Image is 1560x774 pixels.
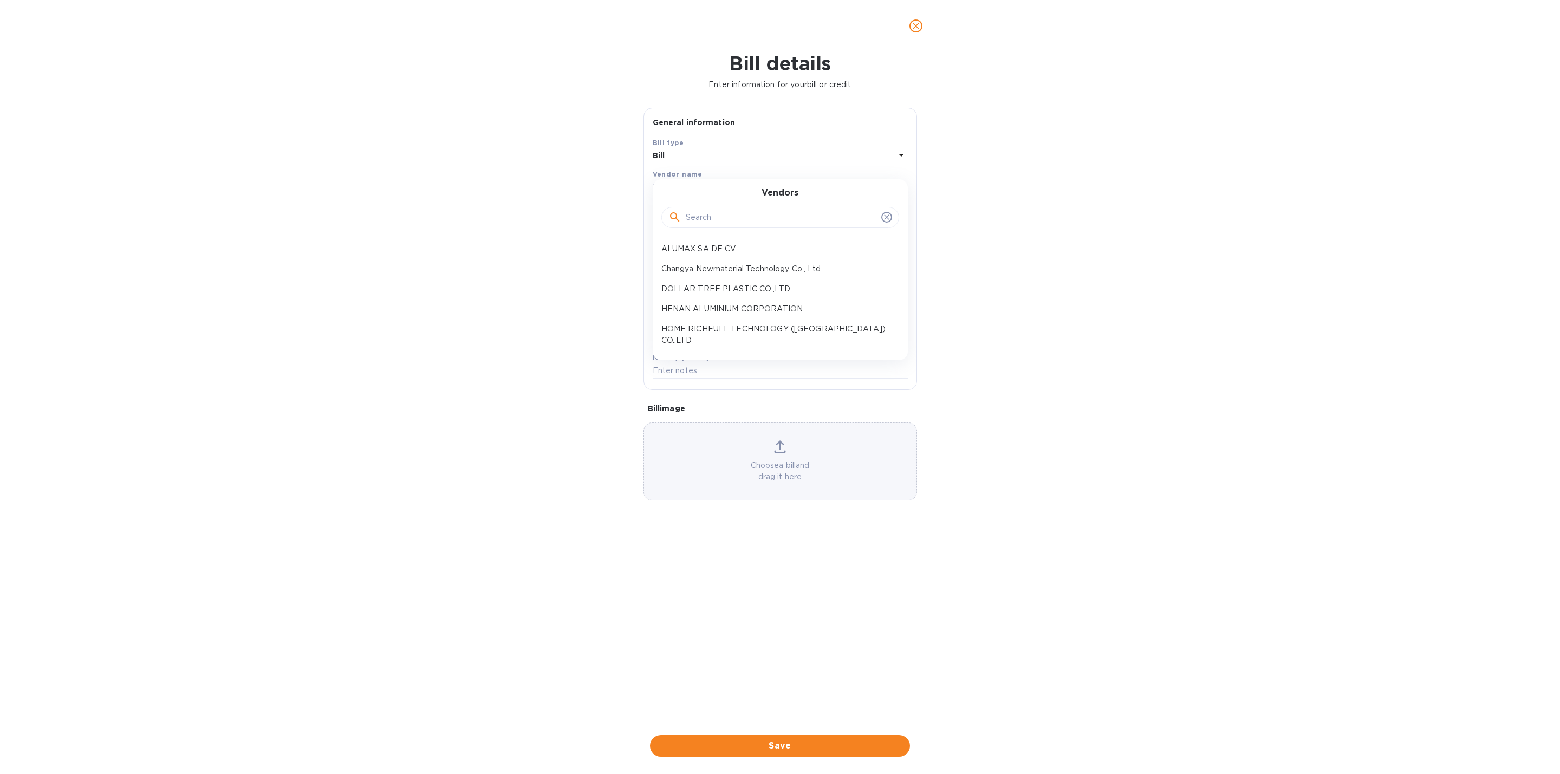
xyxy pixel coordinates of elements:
p: Bill image [648,403,913,414]
input: Enter notes [653,363,908,379]
button: Save [650,735,910,757]
p: Enter information for your bill or credit [9,79,1551,90]
p: Changya Newmaterial Technology Co., Ltd [661,263,890,275]
b: General information [653,118,736,127]
b: Vendor name [653,170,703,178]
p: HENAN ALUMINIUM CORPORATION [661,303,890,315]
p: Select vendor name [653,181,729,193]
h3: Vendors [762,188,798,198]
p: Choose a bill and drag it here [644,460,916,483]
button: close [903,13,929,39]
p: HOME RICHFULL TECHNOLOGY ([GEOGRAPHIC_DATA]) CO.,LTD [661,323,890,346]
p: ALUMAX SA DE CV [661,243,890,255]
h1: Bill details [9,52,1551,75]
b: Bill type [653,139,684,147]
p: DOLLAR TREE PLASTIC CO.,LTD [661,283,890,295]
input: Search [686,210,877,226]
span: Save [659,739,901,752]
b: Bill [653,151,665,160]
label: Notes (optional) [653,355,710,361]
